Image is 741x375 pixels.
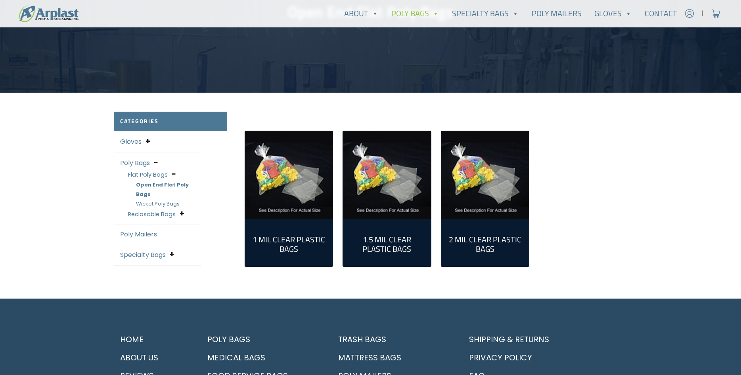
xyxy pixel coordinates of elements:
a: Specialty Bags [120,250,166,259]
a: Poly Mailers [120,230,157,239]
a: Flat Poly Bags [128,171,168,179]
h2: 2 Mil Clear Plastic Bags [448,235,523,254]
img: 1 Mil Clear Plastic Bags [245,131,333,219]
a: Visit product category 2 Mil Clear Plastic Bags [441,131,529,219]
a: Visit product category 1.5 Mil Clear Plastic Bags [343,131,431,219]
a: Privacy Policy [463,348,628,367]
a: Visit product category 1 Mil Clear Plastic Bags [251,225,327,260]
a: Poly Bags [201,330,322,348]
a: Mattress Bags [332,348,453,367]
a: Poly Bags [385,6,446,21]
a: Poly Bags [120,158,150,168]
a: Contact [638,6,684,21]
a: Open End Flat Poly Bags [136,181,189,198]
a: Gloves [588,6,638,21]
a: Poly Mailers [525,6,588,21]
h2: Categories [114,112,227,131]
a: Gloves [120,137,142,146]
img: 1.5 Mil Clear Plastic Bags [343,131,431,219]
h2: 1.5 Mil Clear Plastic Bags [349,235,425,254]
img: 2 Mil Clear Plastic Bags [441,131,529,219]
a: Medical Bags [201,348,322,367]
a: Home [114,330,191,348]
img: logo [19,5,79,22]
a: Visit product category 1 Mil Clear Plastic Bags [245,131,333,219]
a: Trash Bags [332,330,453,348]
a: Reclosable Bags [128,210,176,218]
a: Visit product category 2 Mil Clear Plastic Bags [448,225,523,260]
a: Wicket Poly Bags [136,200,180,207]
a: About Us [114,348,191,367]
a: Shipping & Returns [463,330,628,348]
a: About [338,6,385,21]
h2: 1 Mil Clear Plastic Bags [251,235,327,254]
a: Specialty Bags [446,6,525,21]
span: | [702,9,704,18]
a: Visit product category 1.5 Mil Clear Plastic Bags [349,225,425,260]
